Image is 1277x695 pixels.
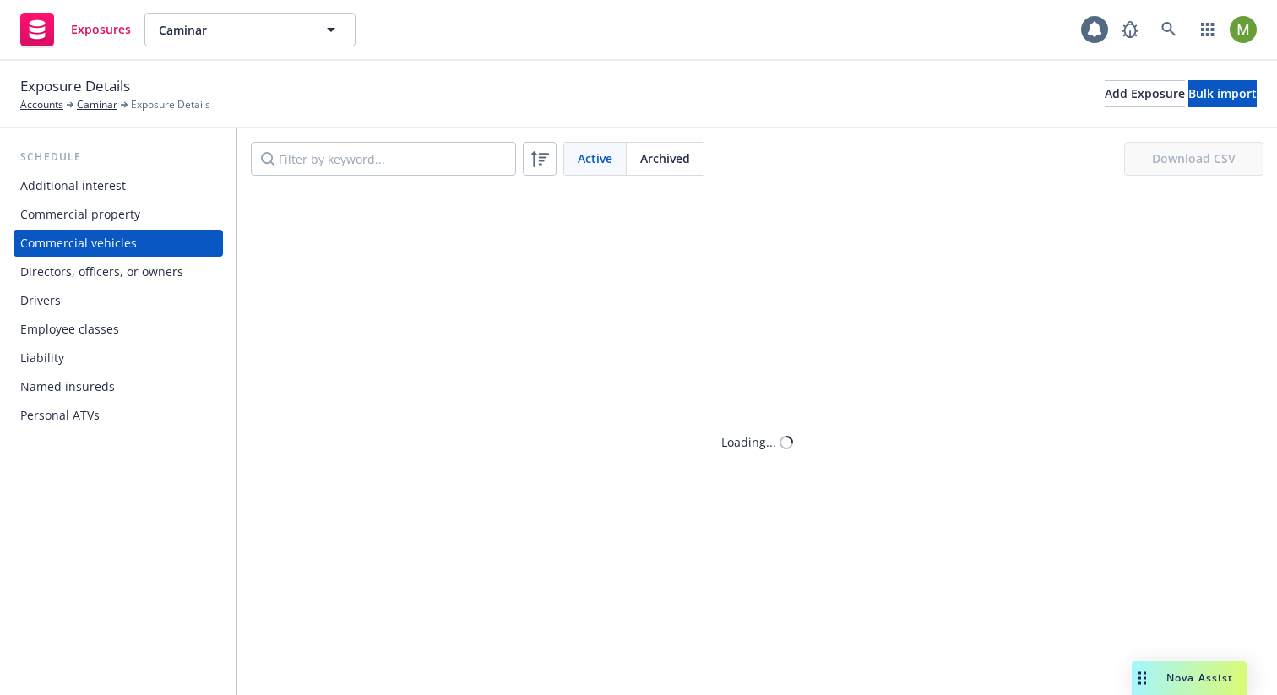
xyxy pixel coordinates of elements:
a: Caminar [77,97,117,112]
div: Liability [20,345,64,372]
a: Personal ATVs [14,402,223,429]
a: Commercial property [14,201,223,228]
button: Bulk import [1188,80,1257,107]
button: Caminar [144,13,356,46]
div: Bulk import [1188,81,1257,106]
a: Report a Bug [1113,13,1147,46]
a: Drivers [14,287,223,314]
a: Directors, officers, or owners [14,258,223,285]
div: Drag to move [1132,661,1153,695]
img: photo [1230,16,1257,43]
div: Named insureds [20,373,115,400]
span: Nova Assist [1166,671,1233,685]
span: Active [578,149,612,167]
span: Exposure Details [20,75,130,97]
a: Exposures [14,6,138,53]
div: Additional interest [20,172,126,199]
button: Add Exposure [1105,80,1185,107]
div: Personal ATVs [20,402,100,429]
a: Employee classes [14,316,223,343]
div: Employee classes [20,316,119,343]
span: Archived [640,149,690,167]
button: Nova Assist [1132,661,1247,695]
span: Exposure Details [131,97,210,112]
a: Search [1152,13,1186,46]
div: Add Exposure [1105,81,1185,106]
div: Loading... [721,433,776,451]
input: Filter by keyword... [251,142,516,176]
div: Schedule [14,149,223,166]
a: Named insureds [14,373,223,400]
span: Exposures [71,23,131,36]
a: Liability [14,345,223,372]
a: Commercial vehicles [14,230,223,257]
div: Commercial property [20,201,140,228]
span: Caminar [159,21,305,39]
a: Accounts [20,97,63,112]
a: Additional interest [14,172,223,199]
div: Commercial vehicles [20,230,137,257]
div: Drivers [20,287,61,314]
a: Switch app [1191,13,1225,46]
div: Directors, officers, or owners [20,258,183,285]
